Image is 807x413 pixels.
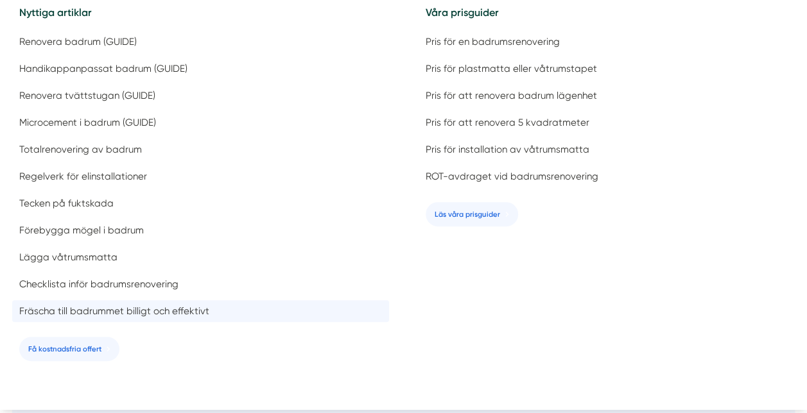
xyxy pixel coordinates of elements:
[418,4,795,31] h5: Våra prisguider
[426,144,589,156] span: Pris för installation av våtrumsmatta
[12,300,389,322] a: Fräscha till badrummet billigt och effektivt
[418,139,795,160] a: Pris för installation av våtrumsmatta
[426,63,597,75] span: Pris för plastmatta eller våtrumstapet
[12,58,389,80] a: Handikappanpassat badrum (GUIDE)
[12,192,389,214] a: Tecken på fuktskada
[426,117,589,129] span: Pris för att renovera 5 kvadratmeter
[435,208,500,220] span: Läs våra prisguider
[418,112,795,133] a: Pris för att renovera 5 kvadratmeter
[19,198,114,210] span: Tecken på fuktskada
[418,165,795,187] a: ROT-avdraget vid badrumsrenovering
[19,171,147,183] span: Regelverk för elinstallationer
[19,251,117,264] span: Lägga våtrumsmatta
[19,90,155,102] span: Renovera tvättstugan (GUIDE)
[418,85,795,106] a: Pris för att renovera badrum lägenhet
[12,246,389,268] a: Lägga våtrumsmatta
[19,144,142,156] span: Totalrenovering av badrum
[418,58,795,80] a: Pris för plastmatta eller våtrumstapet
[19,337,119,361] a: Få kostnadsfria offert
[12,165,389,187] a: Regelverk för elinstallationer
[12,4,389,31] h5: Nyttiga artiklar
[19,278,178,291] span: Checklista inför badrumsrenovering
[12,112,389,133] a: Microcement i badrum (GUIDE)
[19,36,137,48] span: Renovera badrum (GUIDE)
[426,90,597,102] span: Pris för att renovera badrum lägenhet
[12,219,389,241] a: Förebygga mögel i badrum
[19,63,187,75] span: Handikappanpassat badrum (GUIDE)
[12,31,389,53] a: Renovera badrum (GUIDE)
[418,31,795,53] a: Pris för en badrumsrenovering
[19,305,209,317] span: Fräscha till badrummet billigt och effektivt
[28,343,101,355] span: Få kostnadsfria offert
[426,171,598,183] span: ROT-avdraget vid badrumsrenovering
[426,36,560,48] span: Pris för en badrumsrenovering
[19,117,156,129] span: Microcement i badrum (GUIDE)
[19,224,144,237] span: Förebygga mögel i badrum
[426,202,518,226] a: Läs våra prisguider
[12,273,389,295] a: Checklista inför badrumsrenovering
[12,85,389,106] a: Renovera tvättstugan (GUIDE)
[12,139,389,160] a: Totalrenovering av badrum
